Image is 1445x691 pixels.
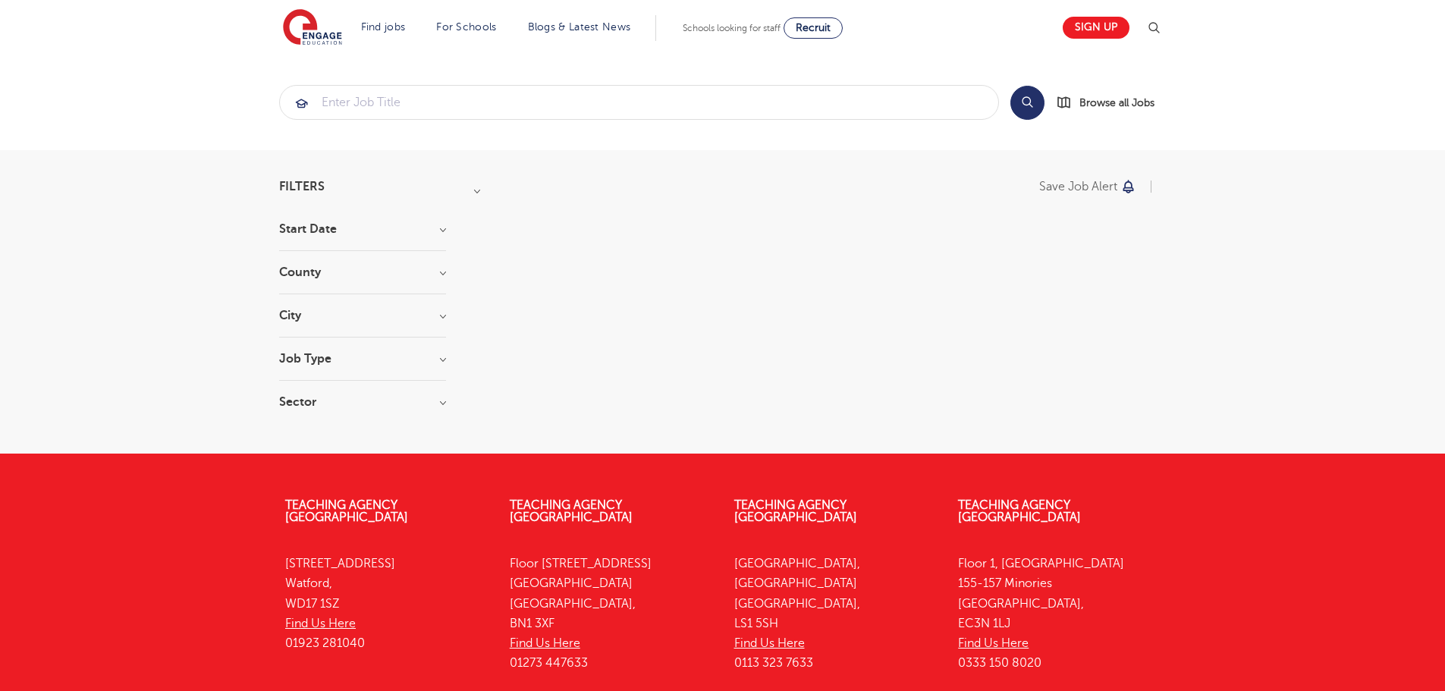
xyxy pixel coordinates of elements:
[279,309,446,322] h3: City
[1079,94,1154,112] span: Browse all Jobs
[958,498,1081,524] a: Teaching Agency [GEOGRAPHIC_DATA]
[279,181,325,193] span: Filters
[510,554,712,674] p: Floor [STREET_ADDRESS] [GEOGRAPHIC_DATA] [GEOGRAPHIC_DATA], BN1 3XF 01273 447633
[1010,86,1044,120] button: Search
[279,266,446,278] h3: County
[280,86,998,119] input: Submit
[528,21,631,33] a: Blogs & Latest News
[958,636,1029,650] a: Find Us Here
[958,554,1160,674] p: Floor 1, [GEOGRAPHIC_DATA] 155-157 Minories [GEOGRAPHIC_DATA], EC3N 1LJ 0333 150 8020
[285,554,487,653] p: [STREET_ADDRESS] Watford, WD17 1SZ 01923 281040
[1039,181,1137,193] button: Save job alert
[361,21,406,33] a: Find jobs
[436,21,496,33] a: For Schools
[734,636,805,650] a: Find Us Here
[1063,17,1129,39] a: Sign up
[1057,94,1167,112] a: Browse all Jobs
[683,23,781,33] span: Schools looking for staff
[1039,181,1117,193] p: Save job alert
[510,636,580,650] a: Find Us Here
[734,498,857,524] a: Teaching Agency [GEOGRAPHIC_DATA]
[510,498,633,524] a: Teaching Agency [GEOGRAPHIC_DATA]
[283,9,342,47] img: Engage Education
[279,85,999,120] div: Submit
[285,498,408,524] a: Teaching Agency [GEOGRAPHIC_DATA]
[796,22,831,33] span: Recruit
[784,17,843,39] a: Recruit
[279,396,446,408] h3: Sector
[279,353,446,365] h3: Job Type
[285,617,356,630] a: Find Us Here
[734,554,936,674] p: [GEOGRAPHIC_DATA], [GEOGRAPHIC_DATA] [GEOGRAPHIC_DATA], LS1 5SH 0113 323 7633
[279,223,446,235] h3: Start Date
